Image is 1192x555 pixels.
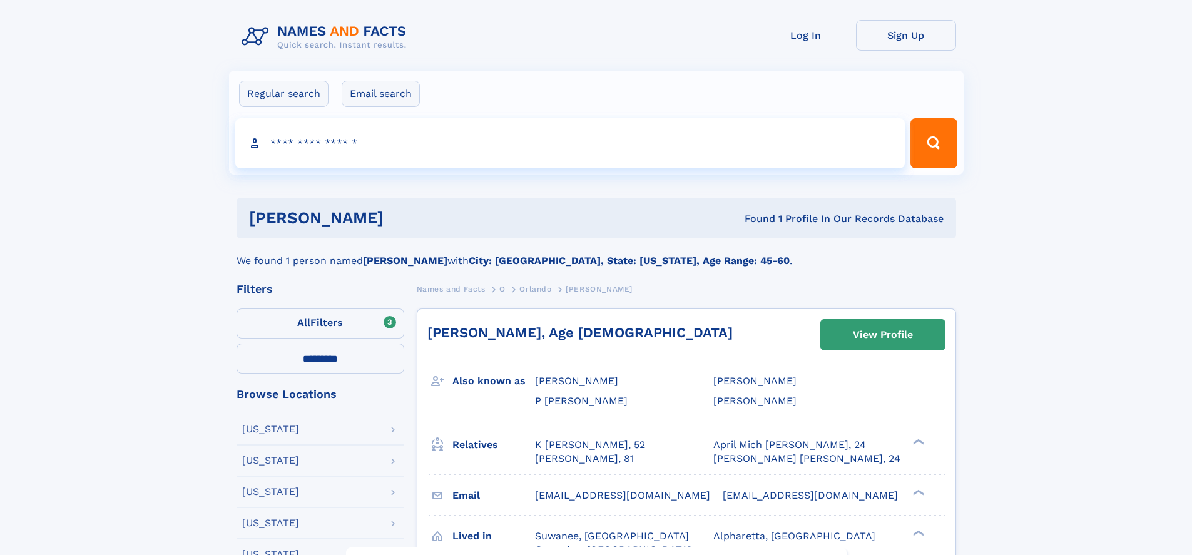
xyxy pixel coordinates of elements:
div: View Profile [853,320,913,349]
a: View Profile [821,320,945,350]
div: Filters [237,283,404,295]
a: [PERSON_NAME], Age [DEMOGRAPHIC_DATA] [427,325,733,340]
a: O [499,281,506,297]
div: [US_STATE] [242,518,299,528]
div: [US_STATE] [242,456,299,466]
a: Names and Facts [417,281,486,297]
span: [PERSON_NAME] [566,285,633,293]
span: [PERSON_NAME] [535,375,618,387]
div: ❯ [910,529,925,537]
a: Orlando [519,281,551,297]
span: P [PERSON_NAME] [535,395,628,407]
b: City: [GEOGRAPHIC_DATA], State: [US_STATE], Age Range: 45-60 [469,255,790,267]
div: ❯ [910,488,925,496]
span: [PERSON_NAME] [713,375,797,387]
div: Browse Locations [237,389,404,400]
b: [PERSON_NAME] [363,255,447,267]
span: All [297,317,310,328]
div: Found 1 Profile In Our Records Database [564,212,944,226]
img: Logo Names and Facts [237,20,417,54]
button: Search Button [910,118,957,168]
a: K [PERSON_NAME], 52 [535,438,645,452]
input: search input [235,118,905,168]
span: [PERSON_NAME] [713,395,797,407]
a: [PERSON_NAME] [PERSON_NAME], 24 [713,452,900,466]
a: April Mich [PERSON_NAME], 24 [713,438,866,452]
a: Log In [756,20,856,51]
h3: Relatives [452,434,535,456]
label: Regular search [239,81,329,107]
a: [PERSON_NAME], 81 [535,452,634,466]
span: [EMAIL_ADDRESS][DOMAIN_NAME] [535,489,710,501]
h3: Lived in [452,526,535,547]
span: Alpharetta, [GEOGRAPHIC_DATA] [713,530,875,542]
h1: [PERSON_NAME] [249,210,564,226]
span: O [499,285,506,293]
label: Filters [237,308,404,339]
div: [US_STATE] [242,487,299,497]
div: ❯ [910,437,925,446]
span: Orlando [519,285,551,293]
h3: Also known as [452,370,535,392]
div: We found 1 person named with . [237,238,956,268]
div: [US_STATE] [242,424,299,434]
a: Sign Up [856,20,956,51]
span: Suwanee, [GEOGRAPHIC_DATA] [535,530,689,542]
span: [EMAIL_ADDRESS][DOMAIN_NAME] [723,489,898,501]
label: Email search [342,81,420,107]
h3: Email [452,485,535,506]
